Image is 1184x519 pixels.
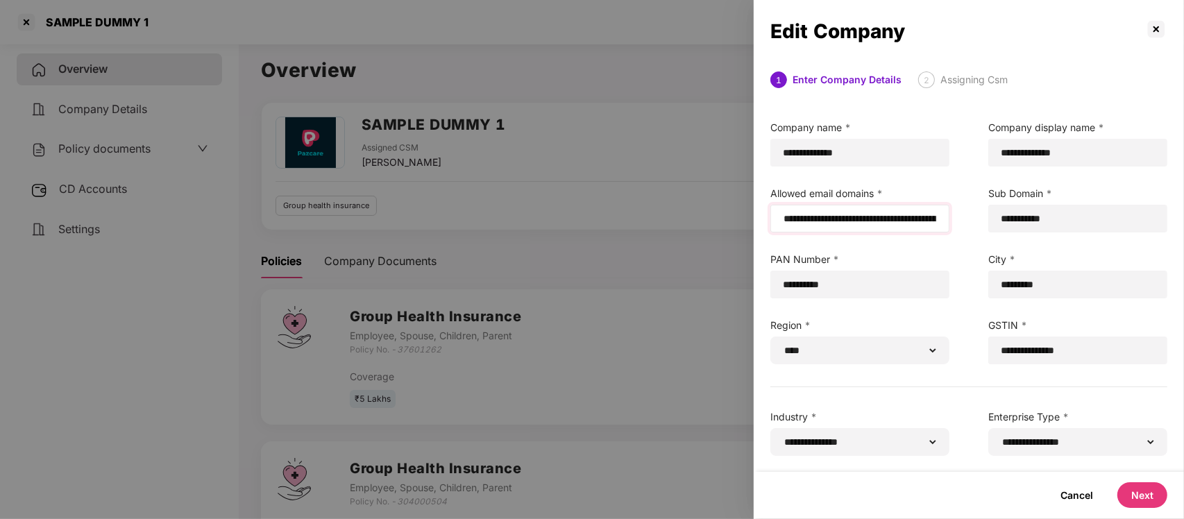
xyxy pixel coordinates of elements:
div: Edit Company [770,24,1145,39]
label: Enterprise Type [988,409,1167,425]
button: Cancel [1047,482,1107,508]
label: City [988,252,1167,267]
button: Next [1117,482,1167,508]
div: Enter Company Details [793,71,902,88]
label: Industry [770,409,949,425]
label: PAN Number [770,252,949,267]
label: Region [770,318,949,333]
span: 2 [924,75,929,85]
label: Company display name [988,120,1167,135]
label: Allowed email domains [770,186,949,201]
label: GSTIN [988,318,1167,333]
span: 1 [776,75,781,85]
div: Assigning Csm [940,71,1008,88]
label: Sub Domain [988,186,1167,201]
label: Company name [770,120,949,135]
